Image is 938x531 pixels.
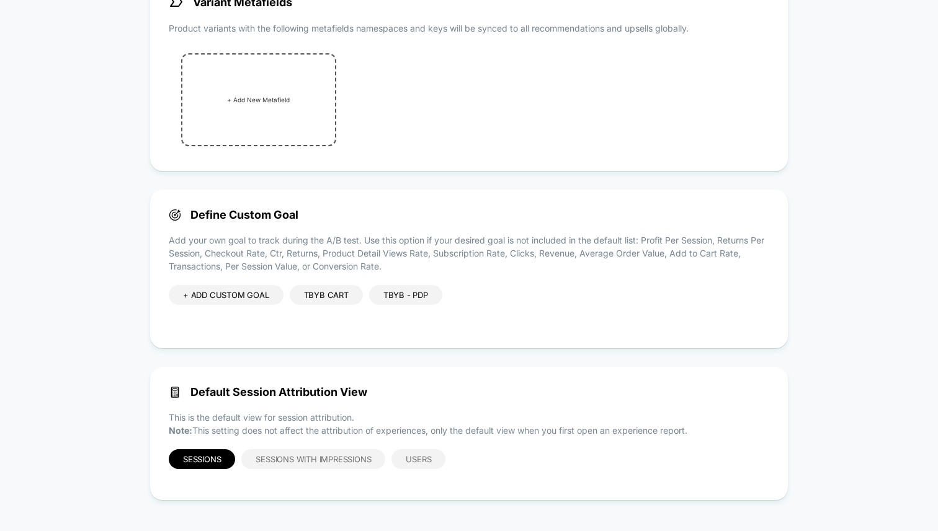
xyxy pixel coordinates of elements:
div: + Add New Metafield [181,53,336,146]
span: Define Custom Goal [169,208,769,221]
p: Product variants with the following metafields namespaces and keys will be synced to all recommen... [169,22,769,35]
div: TBYB Cart [290,285,363,305]
div: + ADD CUSTOM GOAL [169,285,284,305]
span: Sessions with Impressions [256,454,371,464]
span: Default Session Attribution View [169,385,769,398]
span: Users [406,454,431,464]
p: Add your own goal to track during the A/B test. Use this option if your desired goal is not inclu... [169,234,769,273]
div: TBYB - PDP [369,285,442,305]
span: Sessions [183,454,221,464]
strong: Note: [169,425,192,436]
p: This is the default view for session attribution. This setting does not affect the attribution of... [169,411,769,437]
